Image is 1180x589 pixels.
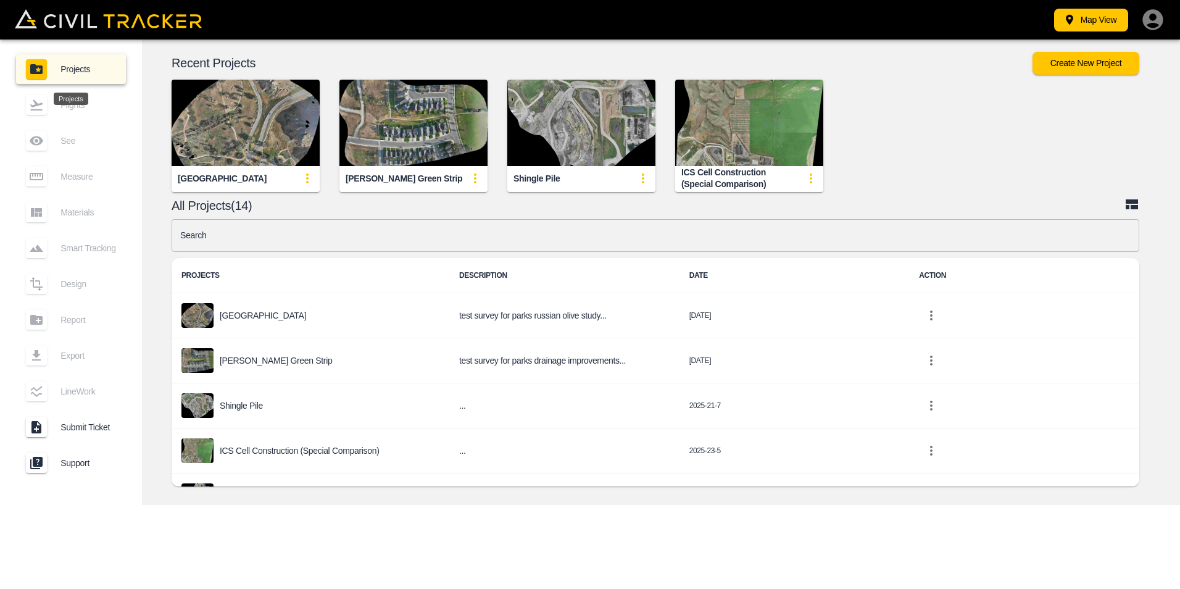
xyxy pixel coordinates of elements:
th: DATE [679,258,910,293]
div: [GEOGRAPHIC_DATA] [178,173,267,185]
p: Recent Projects [172,58,1032,68]
button: update-card-details [799,166,823,191]
a: Submit Ticket [16,412,126,442]
h6: test survey for parks russian olive study [459,308,670,324]
h6: test survey for parks drainage improvements [459,353,670,369]
h6: ... [459,443,670,459]
p: [PERSON_NAME] Green Strip [220,356,332,366]
span: Projects [60,64,116,74]
td: 2025-21-5 [679,474,910,519]
p: ICS Cell Construction (Special Comparison) [220,446,379,456]
img: project-image [181,438,214,463]
td: 2025-21-7 [679,383,910,428]
img: Shingle Pile [507,80,655,166]
th: PROJECTS [172,258,449,293]
td: [DATE] [679,293,910,338]
button: update-card-details [631,166,655,191]
img: project-image [181,483,214,508]
img: Indian Battle Park [172,80,320,166]
p: [GEOGRAPHIC_DATA] [220,311,306,320]
img: project-image [181,348,214,373]
p: All Projects(14) [172,201,1124,211]
button: update-card-details [295,166,320,191]
span: Support [60,458,116,468]
h6: ... [459,398,670,414]
img: ICS Cell Construction (Special Comparison) [675,80,823,166]
span: Submit Ticket [60,422,116,432]
button: Create New Project [1032,52,1139,75]
button: Map View [1054,9,1128,31]
td: [DATE] [679,338,910,383]
button: update-card-details [463,166,488,191]
img: Marie Van Harlem Green Strip [339,80,488,166]
a: Support [16,448,126,478]
div: ICS Cell Construction (Special Comparison) [681,167,799,190]
a: Projects [16,54,126,84]
div: Projects [54,93,88,105]
img: project-image [181,393,214,418]
img: project-image [181,303,214,328]
div: [PERSON_NAME] Green Strip [346,173,462,185]
td: 2025-23-5 [679,428,910,474]
p: Shingle Pile [220,401,263,411]
div: Shingle Pile [513,173,560,185]
img: Civil Tracker [15,9,202,28]
th: ACTION [909,258,1139,293]
th: DESCRIPTION [449,258,679,293]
